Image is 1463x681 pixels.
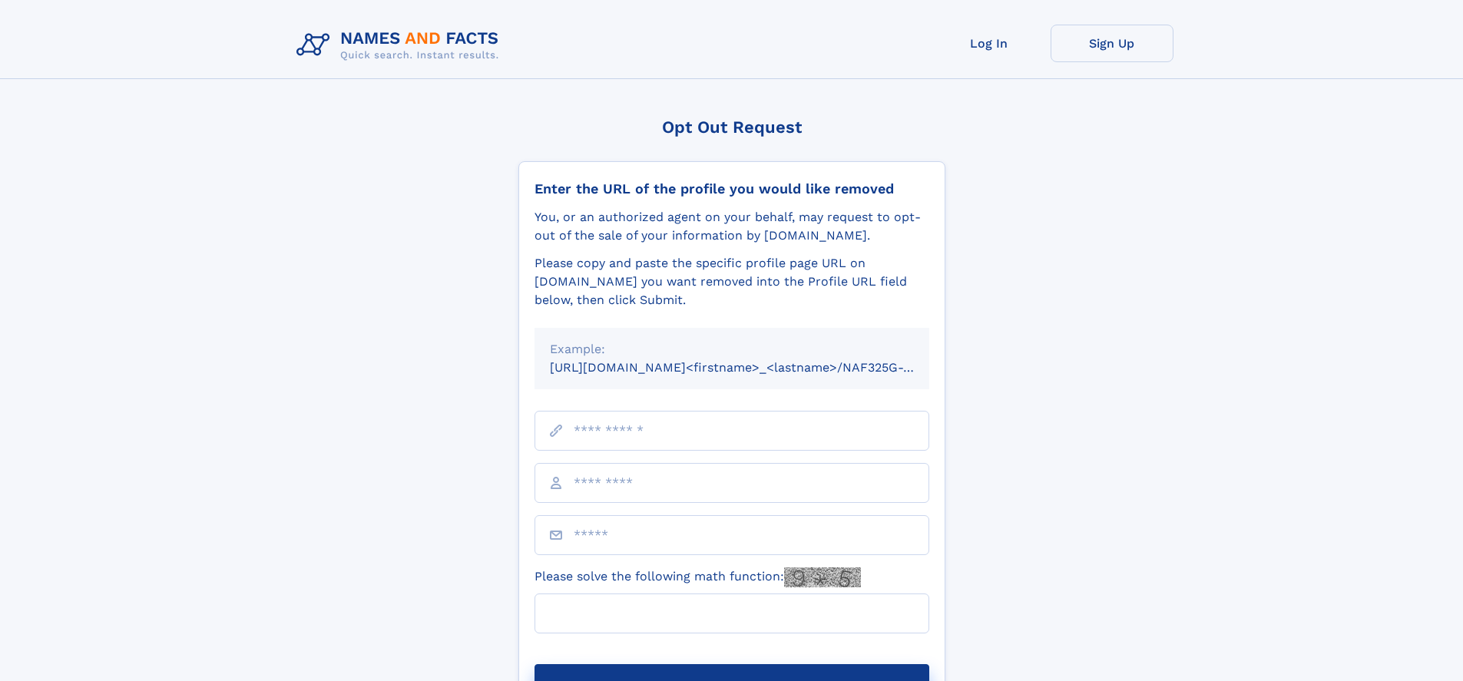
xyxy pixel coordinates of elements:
[535,180,929,197] div: Enter the URL of the profile you would like removed
[535,254,929,309] div: Please copy and paste the specific profile page URL on [DOMAIN_NAME] you want removed into the Pr...
[550,360,958,375] small: [URL][DOMAIN_NAME]<firstname>_<lastname>/NAF325G-xxxxxxxx
[928,25,1051,62] a: Log In
[518,117,945,137] div: Opt Out Request
[1051,25,1173,62] a: Sign Up
[550,340,914,359] div: Example:
[290,25,511,66] img: Logo Names and Facts
[535,208,929,245] div: You, or an authorized agent on your behalf, may request to opt-out of the sale of your informatio...
[535,567,861,587] label: Please solve the following math function:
